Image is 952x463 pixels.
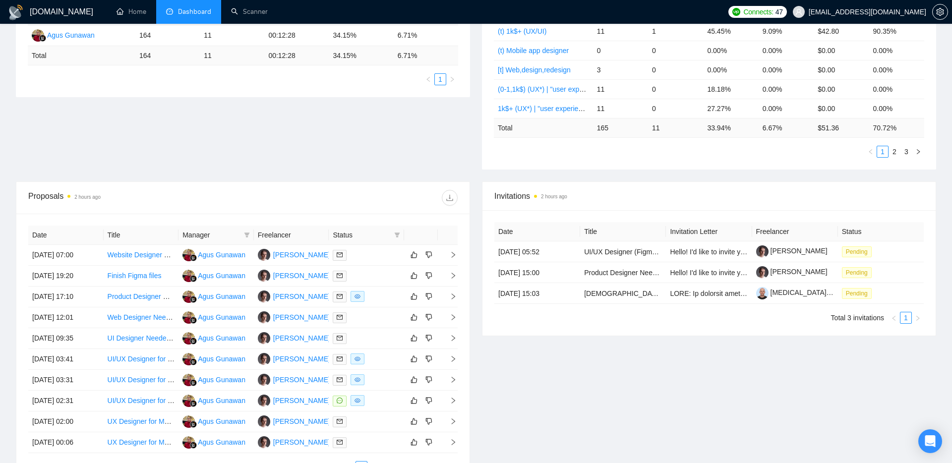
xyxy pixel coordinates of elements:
[912,146,924,158] li: Next Page
[337,335,343,341] span: mail
[425,292,432,300] span: dislike
[593,60,648,79] td: 3
[868,149,874,155] span: left
[178,226,254,245] th: Manager
[182,438,245,446] a: AGAgus Gunawan
[182,415,195,428] img: AG
[703,79,758,99] td: 18.18%
[423,436,435,448] button: dislike
[775,6,783,17] span: 47
[869,79,924,99] td: 0.00%
[108,438,227,446] a: UX Designer for Mobile Consumer App
[190,338,197,345] img: gigradar-bm.png
[842,267,872,278] span: Pending
[198,353,245,364] div: Agus Gunawan
[593,118,648,137] td: 165
[912,312,924,324] button: right
[759,41,814,60] td: 0.00%
[273,312,330,323] div: [PERSON_NAME]
[258,271,330,279] a: BP[PERSON_NAME]
[166,8,173,15] span: dashboard
[355,356,360,362] span: eye
[593,79,648,99] td: 11
[28,328,104,349] td: [DATE] 09:35
[422,73,434,85] button: left
[108,376,249,384] a: UI/UX Designer for Personal Portfolio Website
[104,266,179,287] td: Finish Figma files
[104,245,179,266] td: Website Designer Needed for B2B Website Review
[756,268,828,276] a: [PERSON_NAME]
[756,266,769,279] img: c1C7RLOuIqWGUqC5q0T5g_uXYEr0nxaCA-yUGdWtBsKA4uU0FIzoRkz0CeEuyj6lff
[648,21,703,41] td: 1
[182,290,195,303] img: AG
[182,270,195,282] img: AG
[580,222,666,241] th: Title
[423,415,435,427] button: dislike
[408,290,420,302] button: like
[498,47,569,55] a: (t) Mobile app designer
[442,314,457,321] span: right
[648,99,703,118] td: 0
[198,395,245,406] div: Agus Gunawan
[273,437,330,448] div: [PERSON_NAME]
[190,358,197,365] img: gigradar-bm.png
[273,270,330,281] div: [PERSON_NAME]
[182,332,195,345] img: AG
[411,251,417,259] span: like
[838,222,924,241] th: Status
[355,293,360,299] span: eye
[814,21,869,41] td: $42.80
[703,21,758,41] td: 45.45%
[182,311,195,324] img: AG
[932,4,948,20] button: setting
[182,374,195,386] img: AG
[28,245,104,266] td: [DATE] 07:00
[190,254,197,261] img: gigradar-bm.png
[423,290,435,302] button: dislike
[877,146,888,157] a: 1
[425,334,432,342] span: dislike
[423,249,435,261] button: dislike
[759,79,814,99] td: 0.00%
[108,397,246,405] a: UI/UX Designer for Music App Brand Refresh
[337,356,343,362] span: mail
[8,4,24,20] img: logo
[869,21,924,41] td: 90.35%
[198,416,245,427] div: Agus Gunawan
[891,315,897,321] span: left
[408,436,420,448] button: like
[584,269,740,277] a: Product Designer Needed for New iOS Mobile App
[425,438,432,446] span: dislike
[593,41,648,60] td: 0
[117,7,146,16] a: homeHome
[108,417,233,425] a: UX Designer for Medical Device Website
[888,312,900,324] button: left
[258,436,270,449] img: BP
[831,312,884,324] li: Total 3 invitations
[182,250,245,258] a: AGAgus Gunawan
[756,247,828,255] a: [PERSON_NAME]
[593,99,648,118] td: 11
[918,429,942,453] div: Open Intercom Messenger
[231,7,268,16] a: searchScanner
[242,228,252,242] span: filter
[703,118,758,137] td: 33.94 %
[337,398,343,404] span: message
[273,395,330,406] div: [PERSON_NAME]
[435,74,446,85] a: 1
[411,334,417,342] span: like
[814,79,869,99] td: $0.00
[28,46,135,65] td: Total
[104,226,179,245] th: Title
[104,349,179,370] td: UI/UX Designer for Premium Portfolio Website
[442,397,457,404] span: right
[32,31,95,39] a: AGAgus Gunawan
[752,222,838,241] th: Freelancer
[411,376,417,384] span: like
[258,396,330,404] a: BP[PERSON_NAME]
[759,99,814,118] td: 0.00%
[900,312,911,323] a: 1
[442,194,457,202] span: download
[394,46,458,65] td: 6.71 %
[254,226,329,245] th: Freelancer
